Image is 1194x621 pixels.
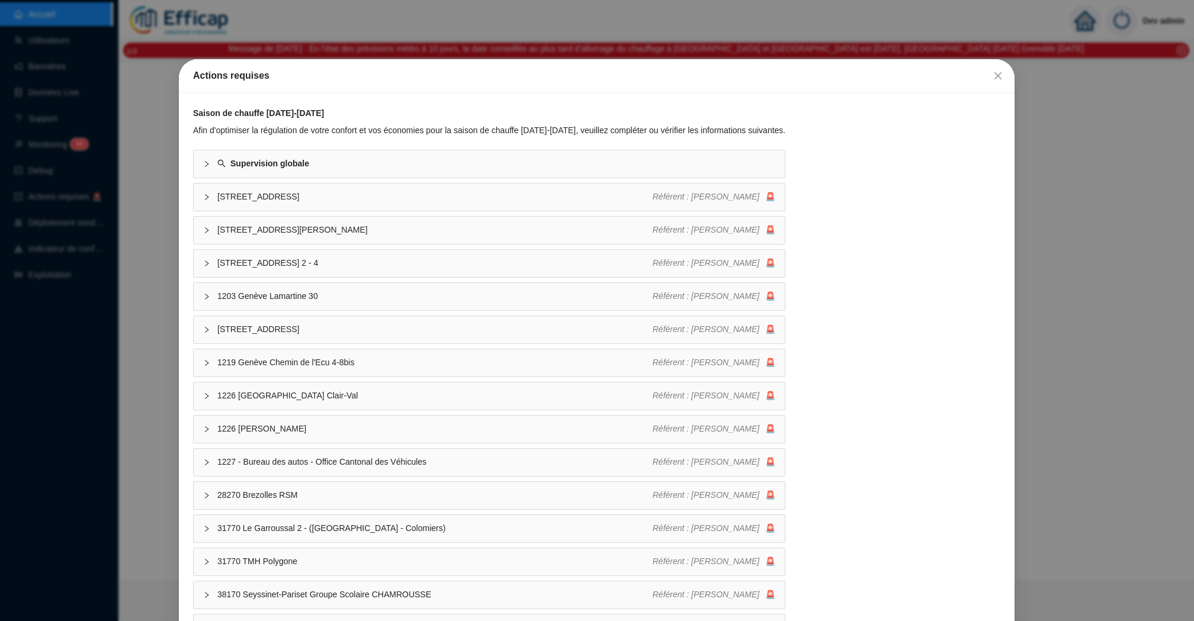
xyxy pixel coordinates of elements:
span: 38170 Seyssinet-Pariset Groupe Scolaire CHAMROUSSE [217,588,653,601]
div: 🚨 [653,555,776,568]
span: [STREET_ADDRESS][PERSON_NAME] [217,224,653,236]
span: collapsed [203,426,210,433]
span: 1226 [GEOGRAPHIC_DATA] Clair-Val [217,390,653,402]
span: Référent : [PERSON_NAME] [653,358,760,367]
div: [STREET_ADDRESS]Référent : [PERSON_NAME]🚨 [194,316,785,343]
span: Référent : [PERSON_NAME] [653,324,760,334]
span: collapsed [203,160,210,168]
div: 🚨 [653,390,776,402]
div: 1227 - Bureau des autos - Office Cantonal des VéhiculesRéférent : [PERSON_NAME]🚨 [194,449,785,476]
span: collapsed [203,260,210,267]
div: 🚨 [653,257,776,269]
div: 1219 Genève Chemin de l'Ecu 4-8bisRéférent : [PERSON_NAME]🚨 [194,349,785,377]
span: 31770 TMH Polygone [217,555,653,568]
div: 🚨 [653,588,776,601]
span: Référent : [PERSON_NAME] [653,291,760,301]
span: Référent : [PERSON_NAME] [653,225,760,234]
div: 🚨 [653,224,776,236]
span: collapsed [203,392,210,400]
span: [STREET_ADDRESS] 2 - 4 [217,257,653,269]
span: [STREET_ADDRESS] [217,191,653,203]
span: Référent : [PERSON_NAME] [653,258,760,268]
strong: Saison de chauffe [DATE]-[DATE] [193,108,324,118]
span: 31770 Le Garroussal 2 - ([GEOGRAPHIC_DATA] - Colomiers) [217,522,653,535]
span: [STREET_ADDRESS] [217,323,653,336]
strong: Supervision globale [230,159,309,168]
span: collapsed [203,492,210,499]
div: 38170 Seyssinet-Pariset Groupe Scolaire CHAMROUSSERéférent : [PERSON_NAME]🚨 [194,581,785,609]
div: 🚨 [653,356,776,369]
div: [STREET_ADDRESS] 2 - 4Référent : [PERSON_NAME]🚨 [194,250,785,277]
span: Fermer [989,71,1008,81]
div: 🚨 [653,456,776,468]
span: close [994,71,1003,81]
span: collapsed [203,326,210,333]
div: 28270 Brezolles RSMRéférent : [PERSON_NAME]🚨 [194,482,785,509]
span: collapsed [203,359,210,366]
div: 🚨 [653,489,776,501]
span: Référent : [PERSON_NAME] [653,523,760,533]
span: collapsed [203,227,210,234]
span: 28270 Brezolles RSM [217,489,653,501]
div: 🚨 [653,323,776,336]
span: Référent : [PERSON_NAME] [653,590,760,599]
div: 1226 [GEOGRAPHIC_DATA] Clair-ValRéférent : [PERSON_NAME]🚨 [194,382,785,410]
span: collapsed [203,194,210,201]
span: collapsed [203,293,210,300]
div: Actions requises [193,69,1000,83]
span: Référent : [PERSON_NAME] [653,424,760,433]
span: Référent : [PERSON_NAME] [653,457,760,466]
div: 31770 Le Garroussal 2 - ([GEOGRAPHIC_DATA] - Colomiers)Référent : [PERSON_NAME]🚨 [194,515,785,542]
div: 🚨 [653,290,776,303]
span: collapsed [203,558,210,565]
div: Supervision globale [194,150,785,178]
div: [STREET_ADDRESS][PERSON_NAME]Référent : [PERSON_NAME]🚨 [194,217,785,244]
span: Référent : [PERSON_NAME] [653,490,760,500]
div: 🚨 [653,191,776,203]
span: 1226 [PERSON_NAME] [217,423,653,435]
span: collapsed [203,459,210,466]
div: [STREET_ADDRESS]Référent : [PERSON_NAME]🚨 [194,184,785,211]
div: 🚨 [653,423,776,435]
button: Close [989,66,1008,85]
div: 1203 Genève Lamartine 30Référent : [PERSON_NAME]🚨 [194,283,785,310]
div: Afin d'optimiser la régulation de votre confort et vos économies pour la saison de chauffe [DATE]... [193,124,785,137]
div: 31770 TMH PolygoneRéférent : [PERSON_NAME]🚨 [194,548,785,575]
span: Référent : [PERSON_NAME] [653,192,760,201]
div: 🚨 [653,522,776,535]
span: 1219 Genève Chemin de l'Ecu 4-8bis [217,356,653,369]
span: collapsed [203,525,210,532]
span: 1227 - Bureau des autos - Office Cantonal des Véhicules [217,456,653,468]
span: collapsed [203,591,210,599]
span: Référent : [PERSON_NAME] [653,391,760,400]
span: search [217,159,226,168]
span: 1203 Genève Lamartine 30 [217,290,653,303]
div: 1226 [PERSON_NAME]Référent : [PERSON_NAME]🚨 [194,416,785,443]
span: Référent : [PERSON_NAME] [653,556,760,566]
